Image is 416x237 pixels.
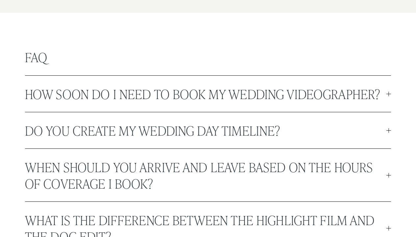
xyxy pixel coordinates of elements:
[25,50,391,64] h2: FAQ
[25,159,386,192] span: When should you arrive and leave based on the hours of coverage I book?
[25,122,386,139] span: Do you create my wedding day timeline?
[25,86,386,102] span: How soon do I need to book my wedding videographer?
[25,149,391,201] button: When should you arrive and leave based on the hours of coverage I book?
[25,112,391,148] button: Do you create my wedding day timeline?
[25,76,391,112] button: How soon do I need to book my wedding videographer?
